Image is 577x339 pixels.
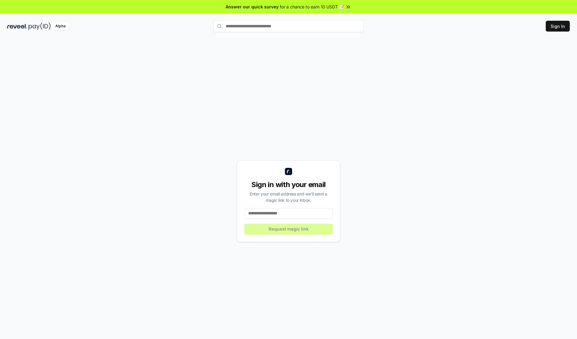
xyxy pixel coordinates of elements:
img: logo_small [285,168,292,175]
div: Sign in with your email [244,180,333,189]
div: Enter your email address and we’ll send a magic link to your inbox. [244,191,333,203]
img: pay_id [29,23,51,30]
span: for a chance to earn 10 USDT 📝 [280,4,344,10]
div: Alpha [52,23,69,30]
img: reveel_dark [7,23,27,30]
button: Sign In [546,21,570,32]
span: Answer our quick survey [226,4,279,10]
